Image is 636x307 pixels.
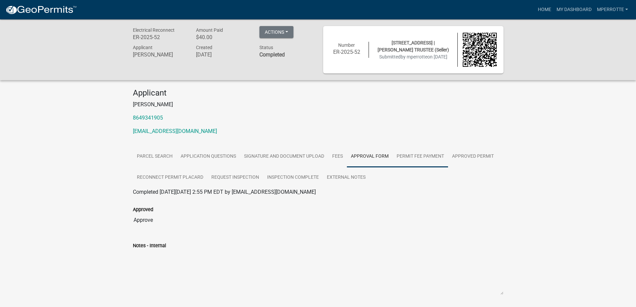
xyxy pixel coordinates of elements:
[393,146,448,167] a: Permit Fee Payment
[133,115,163,121] a: 8649341905
[347,146,393,167] a: Approval Form
[330,49,364,55] h6: ER-2025-52
[196,51,249,58] h6: [DATE]
[448,146,498,167] a: Approved Permit
[177,146,240,167] a: Application Questions
[379,54,447,59] span: Submitted on [DATE]
[133,34,186,40] h6: ER-2025-52
[328,146,347,167] a: Fees
[133,128,217,134] a: [EMAIL_ADDRESS][DOMAIN_NAME]
[259,51,285,58] strong: Completed
[259,26,293,38] button: Actions
[196,45,212,50] span: Created
[133,146,177,167] a: Parcel search
[338,42,355,48] span: Number
[378,40,449,52] span: [STREET_ADDRESS] | [PERSON_NAME] TRUSTEE (Seller)
[133,27,175,33] span: Electrical Reconnect
[196,27,223,33] span: Amount Paid
[259,45,273,50] span: Status
[463,33,497,67] img: QR code
[401,54,427,59] span: by mperrotte
[133,101,503,109] p: [PERSON_NAME]
[535,3,554,16] a: Home
[133,244,166,248] label: Notes - Internal
[323,167,370,188] a: External Notes
[554,3,594,16] a: My Dashboard
[263,167,323,188] a: Inspection Complete
[133,167,207,188] a: Reconnect Permit Placard
[594,3,631,16] a: mperrotte
[133,207,153,212] label: Approved
[133,45,153,50] span: Applicant
[133,51,186,58] h6: [PERSON_NAME]
[133,189,316,195] span: Completed [DATE][DATE] 2:55 PM EDT by [EMAIL_ADDRESS][DOMAIN_NAME]
[196,34,249,40] h6: $40.00
[240,146,328,167] a: Signature and Document Upload
[207,167,263,188] a: Request Inspection
[133,88,503,98] h4: Applicant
